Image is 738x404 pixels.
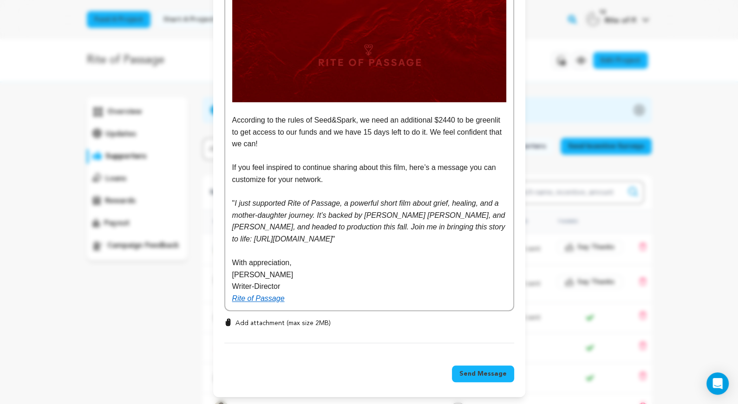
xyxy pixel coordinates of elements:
[232,294,285,302] a: Rite of Passage
[706,372,729,395] div: Open Intercom Messenger
[235,319,331,328] p: Add attachment (max size 2MB)
[232,280,506,293] p: Writer-Director
[452,365,514,382] button: Send Message
[232,269,506,281] p: [PERSON_NAME]
[232,197,506,245] p: " "
[459,369,507,378] span: Send Message
[232,162,506,185] p: If you feel inspired to continue sharing about this film, here’s a message you can customize for ...
[232,257,506,269] p: With appreciation,
[232,199,507,243] em: I just supported Rite of Passage, a powerful short film about grief, healing, and a mother-daught...
[232,114,506,150] p: According to the rules of Seed&Spark, we need an additional $2440 to be greenlit to get access to...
